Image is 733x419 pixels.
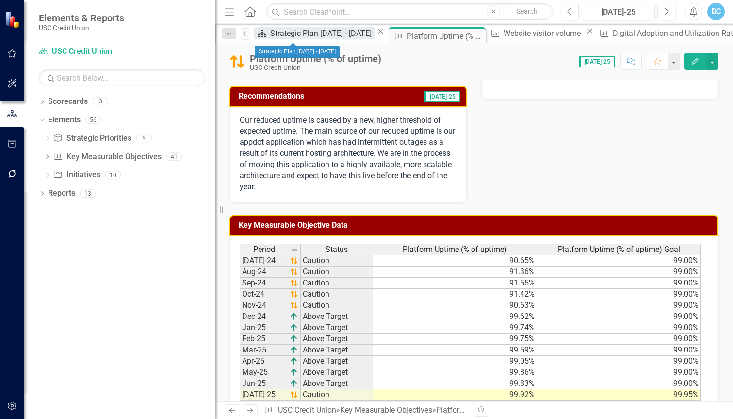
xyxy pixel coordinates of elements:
[278,405,336,415] a: USC Credit Union
[264,405,467,416] div: » »
[424,91,460,102] span: [DATE]-25
[373,255,537,267] td: 90.65%
[579,56,615,67] span: [DATE]-25
[301,311,373,322] td: Above Target
[585,6,652,18] div: [DATE]-25
[229,54,245,69] img: Caution
[340,405,432,415] a: Key Measurable Objectives
[301,278,373,289] td: Caution
[85,116,101,124] div: 56
[290,279,298,287] img: 7u2iTZrTEZ7i9oDWlPBULAqDHDmR3vKCs7My6dMMCIpfJOwzDMAzDMBH4B3+rbZfrisroAAAAAElFTkSuQmCC
[537,278,701,289] td: 99.00%
[240,378,288,389] td: Jun-25
[537,334,701,345] td: 99.00%
[436,405,540,415] div: Platform Uptime (% of uptime)
[537,322,701,334] td: 99.00%
[39,12,124,24] span: Elements & Reports
[301,367,373,378] td: Above Target
[373,300,537,311] td: 90.63%
[301,389,373,401] td: Caution
[5,11,22,28] img: ClearPoint Strategy
[537,300,701,311] td: 99.00%
[301,267,373,278] td: Caution
[301,345,373,356] td: Above Target
[558,245,680,254] span: Platform Uptime (% of uptime) Goal
[166,152,182,161] div: 41
[301,300,373,311] td: Caution
[240,278,288,289] td: Sep-24
[250,64,381,71] div: USC Credit Union
[403,245,507,254] span: Platform Uptime (% of uptime)
[136,134,152,142] div: 5
[504,27,584,39] div: Website visitor volume
[39,69,205,86] input: Search Below...
[290,391,298,399] img: 7u2iTZrTEZ7i9oDWlPBULAqDHDmR3vKCs7My6dMMCIpfJOwzDMAzDMBH4B3+rbZfrisroAAAAAElFTkSuQmCC
[53,133,131,144] a: Strategic Priorities
[537,389,701,401] td: 99.95%
[239,221,713,230] h3: Key Measurable Objective Data
[537,345,701,356] td: 99.00%
[373,378,537,389] td: 99.83%
[373,278,537,289] td: 91.55%
[291,246,298,254] img: 8DAGhfEEPCf229AAAAAElFTkSuQmCC
[290,290,298,298] img: 7u2iTZrTEZ7i9oDWlPBULAqDHDmR3vKCs7My6dMMCIpfJOwzDMAzDMBH4B3+rbZfrisroAAAAAElFTkSuQmCC
[240,356,288,367] td: Apr-25
[517,7,538,15] span: Search
[537,267,701,278] td: 99.00%
[326,245,348,254] span: Status
[537,367,701,378] td: 99.00%
[290,380,298,387] img: VmL+zLOWXp8NoCSi7l57Eu8eJ+4GWSi48xzEIItyGCrzKAg+GPZxiGYRiGYS7xC1jVADWlAHzkAAAAAElFTkSuQmCC
[48,115,81,126] a: Elements
[290,257,298,265] img: 7u2iTZrTEZ7i9oDWlPBULAqDHDmR3vKCs7My6dMMCIpfJOwzDMAzDMBH4B3+rbZfrisroAAAAAElFTkSuQmCC
[240,300,288,311] td: Nov-24
[290,302,298,309] img: 7u2iTZrTEZ7i9oDWlPBULAqDHDmR3vKCs7My6dMMCIpfJOwzDMAzDMBH4B3+rbZfrisroAAAAAElFTkSuQmCC
[48,188,75,199] a: Reports
[373,334,537,345] td: 99.75%
[301,289,373,300] td: Caution
[373,345,537,356] td: 99.59%
[537,311,701,322] td: 99.00%
[239,92,381,101] h3: Recommendations
[105,171,121,179] div: 10
[537,356,701,367] td: 99.00%
[290,324,298,332] img: VmL+zLOWXp8NoCSi7l57Eu8eJ+4GWSi48xzEIItyGCrzKAg+GPZxiGYRiGYS7xC1jVADWlAHzkAAAAAElFTkSuQmCC
[93,98,108,106] div: 3
[407,30,483,42] div: Platform Uptime (% of uptime)
[290,268,298,276] img: 7u2iTZrTEZ7i9oDWlPBULAqDHDmR3vKCs7My6dMMCIpfJOwzDMAzDMBH4B3+rbZfrisroAAAAAElFTkSuQmCC
[503,5,551,18] button: Search
[290,346,298,354] img: VmL+zLOWXp8NoCSi7l57Eu8eJ+4GWSi48xzEIItyGCrzKAg+GPZxiGYRiGYS7xC1jVADWlAHzkAAAAAElFTkSuQmCC
[255,46,340,58] div: Strategic Plan [DATE] - [DATE]
[240,289,288,300] td: Oct-24
[582,3,655,20] button: [DATE]-25
[240,311,288,322] td: Dec-24
[290,369,298,376] img: VmL+zLOWXp8NoCSi7l57Eu8eJ+4GWSi48xzEIItyGCrzKAg+GPZxiGYRiGYS7xC1jVADWlAHzkAAAAAElFTkSuQmCC
[80,189,96,198] div: 13
[290,335,298,343] img: VmL+zLOWXp8NoCSi7l57Eu8eJ+4GWSi48xzEIItyGCrzKAg+GPZxiGYRiGYS7xC1jVADWlAHzkAAAAAElFTkSuQmCC
[290,313,298,320] img: VmL+zLOWXp8NoCSi7l57Eu8eJ+4GWSi48xzEIItyGCrzKAg+GPZxiGYRiGYS7xC1jVADWlAHzkAAAAAElFTkSuQmCC
[240,322,288,334] td: Jan-25
[301,255,373,267] td: Caution
[240,255,288,267] td: [DATE]-24
[270,27,375,39] div: Strategic Plan [DATE] - [DATE]
[373,356,537,367] td: 99.05%
[537,401,701,412] td: 99.95%
[301,356,373,367] td: Above Target
[373,289,537,300] td: 91.42%
[39,24,124,32] small: USC Credit Union
[301,378,373,389] td: Above Target
[48,96,88,107] a: Scorecards
[373,322,537,334] td: 99.74%
[537,378,701,389] td: 99.00%
[301,322,373,334] td: Above Target
[250,53,381,64] div: Platform Uptime (% of uptime)
[240,367,288,378] td: May-25
[240,267,288,278] td: Aug-24
[240,115,456,193] p: Our reduced uptime is caused by a new, higher threshold of expected uptime. The main source of ou...
[488,27,584,39] a: Website visitor volume
[373,367,537,378] td: 99.86%
[53,169,100,181] a: Initiatives
[373,311,537,322] td: 99.62%
[240,389,288,401] td: [DATE]-25
[707,3,725,20] button: DC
